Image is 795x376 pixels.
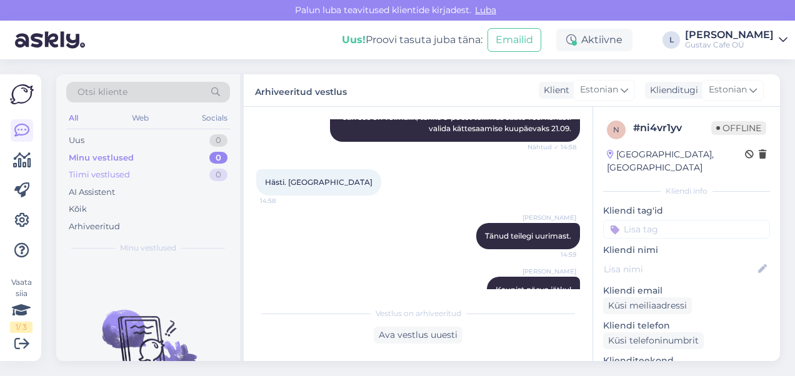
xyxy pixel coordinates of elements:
div: 0 [209,134,227,147]
input: Lisa nimi [604,262,756,276]
span: Vestlus on arhiveeritud [376,308,461,319]
div: L [662,31,680,49]
span: Estonian [580,83,618,97]
div: Küsi telefoninumbrit [603,332,704,349]
button: Emailid [487,28,541,52]
div: Kliendi info [603,186,770,197]
p: Kliendi email [603,284,770,297]
span: n [613,125,619,134]
div: 0 [209,152,227,164]
span: Minu vestlused [120,242,176,254]
input: Lisa tag [603,220,770,239]
span: Tänud teilegi uurimast. [485,231,571,240]
img: Askly Logo [10,84,34,104]
div: Vaata siia [10,277,32,333]
p: Kliendi tag'id [603,204,770,217]
div: Klienditugi [645,84,698,97]
p: Kliendi nimi [603,244,770,257]
div: Socials [199,110,230,126]
div: # ni4vr1yv [633,121,711,136]
label: Arhiveeritud vestlus [255,82,347,99]
span: Luba [471,4,500,16]
div: Minu vestlused [69,152,134,164]
span: 14:59 [529,250,576,259]
b: Uus! [342,34,366,46]
span: Otsi kliente [77,86,127,99]
a: [PERSON_NAME]Gustav Cafe OÜ [685,30,787,50]
div: Kõik [69,203,87,215]
span: Hästi. [GEOGRAPHIC_DATA] [265,177,372,187]
span: 14:58 [260,196,307,205]
div: Web [129,110,151,126]
div: All [66,110,81,126]
div: Proovi tasuta juba täna: [342,32,482,47]
span: Kaunist päeva jätku! [496,285,571,294]
span: Estonian [709,83,747,97]
p: Klienditeekond [603,354,770,367]
div: Uus [69,134,84,147]
div: Arhiveeritud [69,220,120,233]
div: 1 / 3 [10,322,32,333]
div: 0 [209,169,227,181]
div: Küsi meiliaadressi [603,297,692,314]
div: [GEOGRAPHIC_DATA], [GEOGRAPHIC_DATA] [607,148,745,174]
p: Kliendi telefon [603,319,770,332]
span: Offline [711,121,766,135]
div: Aktiivne [556,29,632,51]
div: Tiimi vestlused [69,169,130,181]
div: Ava vestlus uuesti [374,327,462,344]
span: Nähtud ✓ 14:58 [527,142,576,152]
div: Gustav Cafe OÜ [685,40,774,50]
div: AI Assistent [69,186,115,199]
span: [PERSON_NAME] [522,267,576,276]
span: [PERSON_NAME] [522,213,576,222]
div: [PERSON_NAME] [685,30,774,40]
div: Klient [539,84,569,97]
